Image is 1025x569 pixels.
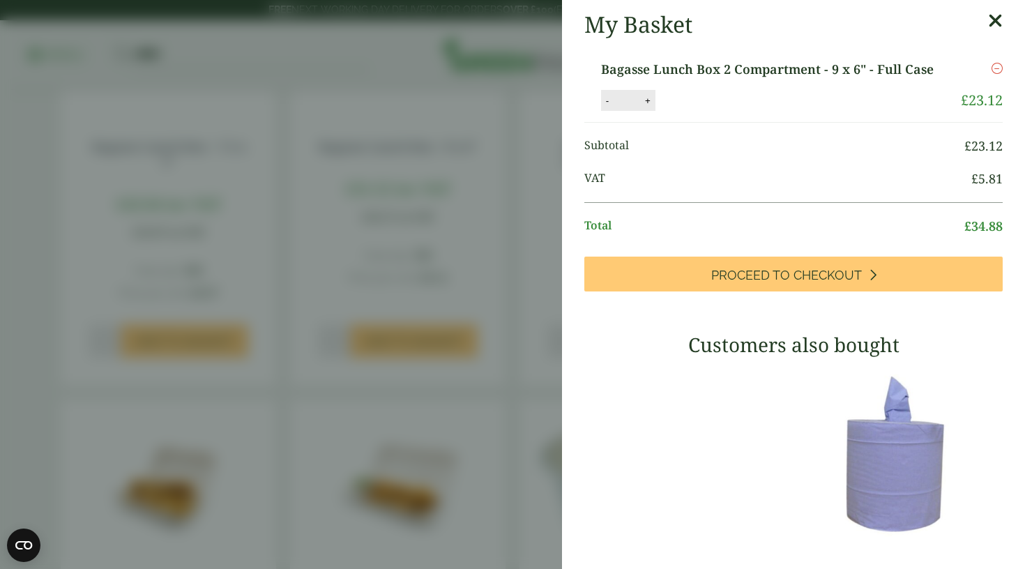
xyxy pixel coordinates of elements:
[964,218,1003,234] bdi: 34.88
[961,91,969,109] span: £
[584,257,1003,291] a: Proceed to Checkout
[584,169,971,188] span: VAT
[964,137,1003,154] bdi: 23.12
[611,95,622,107] button: -
[992,60,1003,77] a: Remove this item
[584,137,964,155] span: Subtotal
[964,137,971,154] span: £
[961,91,1003,109] bdi: 23.12
[964,218,971,234] span: £
[971,170,1003,187] bdi: 5.81
[584,11,692,38] h2: My Basket
[800,367,1003,541] img: 3630017-2-Ply-Blue-Centre-Feed-104m
[971,170,978,187] span: £
[650,95,664,107] button: +
[610,60,952,79] a: Bagasse Lunch Box 2 Compartment - 9 x 6" - Full Case
[584,333,1003,357] h3: Customers also bought
[711,268,862,283] span: Proceed to Checkout
[584,217,964,236] span: Total
[7,529,40,562] button: Open CMP widget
